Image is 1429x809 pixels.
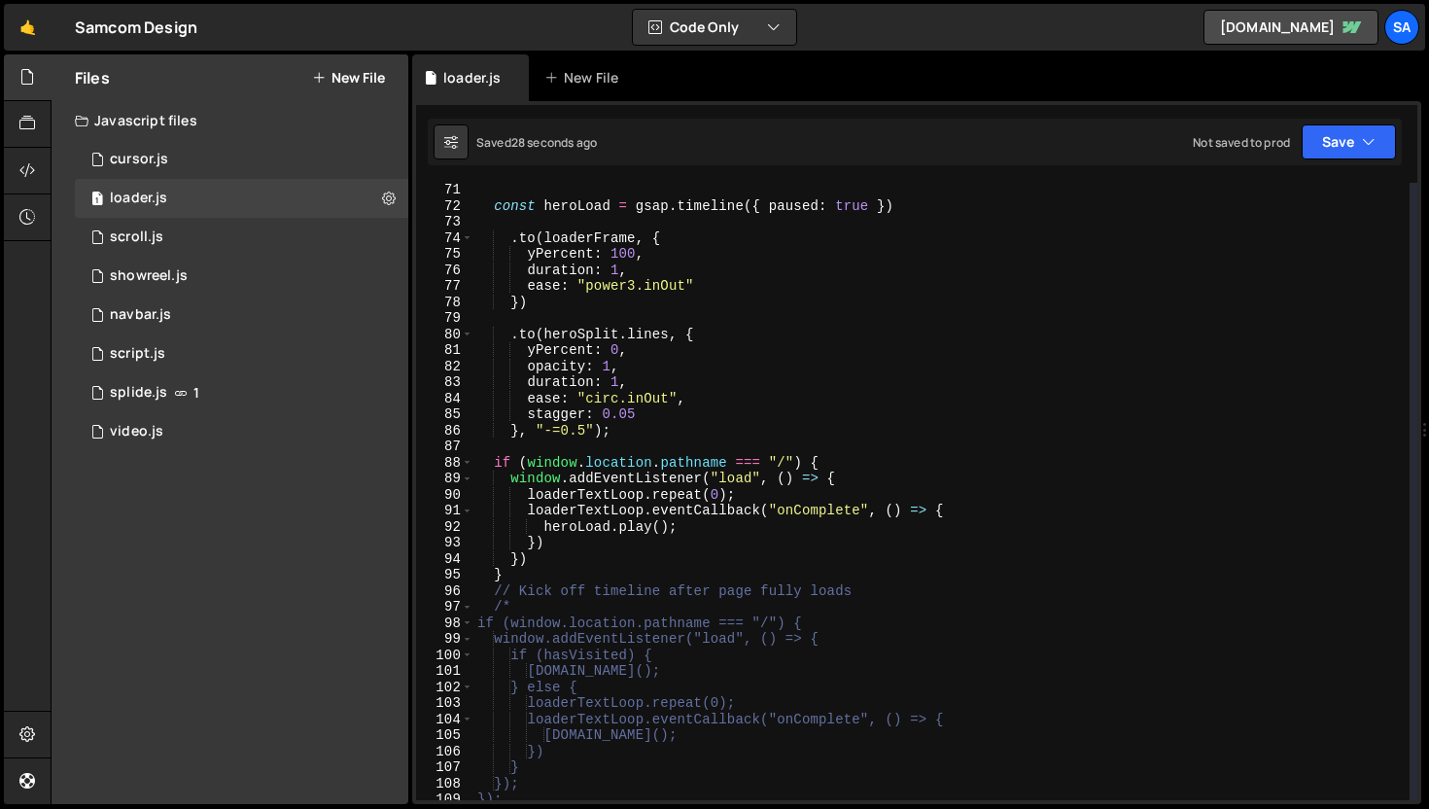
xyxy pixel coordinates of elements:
div: 99 [416,631,473,648]
div: Saved [476,134,597,151]
div: 77 [416,278,473,295]
button: Code Only [633,10,796,45]
div: 97 [416,599,473,616]
div: splide.js [110,384,167,402]
div: video.js [110,423,163,440]
div: 94 [416,551,473,568]
a: [DOMAIN_NAME] [1203,10,1378,45]
div: 100 [416,648,473,664]
div: 75 [416,246,473,263]
div: 108 [416,776,473,792]
div: 79 [416,310,473,327]
div: 104 [416,712,473,728]
a: SA [1384,10,1419,45]
div: 98 [416,616,473,632]
button: New File [312,70,385,86]
div: 107 [416,759,473,776]
span: 1 [91,193,103,208]
div: 14806/45858.js [75,257,408,296]
div: scroll.js [110,229,163,246]
div: 74 [416,230,473,247]
a: 🤙 [4,4,52,51]
div: 14806/45268.js [75,412,408,451]
div: 90 [416,487,473,504]
div: cursor.js [110,151,168,168]
div: showreel.js [110,267,188,285]
div: 14806/45454.js [75,140,408,179]
div: 92 [416,519,473,536]
div: 91 [416,503,473,519]
div: 86 [416,423,473,440]
div: 84 [416,391,473,407]
div: 101 [416,663,473,680]
div: 76 [416,263,473,279]
div: 28 seconds ago [511,134,597,151]
div: loader.js [75,179,408,218]
div: 83 [416,374,473,391]
div: 71 [416,182,473,198]
div: 88 [416,455,473,472]
div: Javascript files [52,101,408,140]
div: navbar.js [110,306,171,324]
h2: Files [75,67,110,88]
div: loader.js [110,190,167,207]
span: 1 [193,385,199,401]
div: 14806/38397.js [75,334,408,373]
div: 80 [416,327,473,343]
div: 82 [416,359,473,375]
div: 73 [416,214,473,230]
div: loader.js [443,68,501,88]
div: script.js [110,345,165,363]
div: New File [544,68,626,88]
div: 14806/45661.js [75,218,408,257]
div: 109 [416,791,473,808]
div: 81 [416,342,473,359]
div: 89 [416,471,473,487]
div: 78 [416,295,473,311]
div: 14806/45266.js [75,373,408,412]
div: 14806/45291.js [75,296,408,334]
div: 85 [416,406,473,423]
div: Samcom Design [75,16,197,39]
div: Not saved to prod [1193,134,1290,151]
div: 106 [416,744,473,760]
div: 87 [416,439,473,455]
div: 105 [416,727,473,744]
div: 96 [416,583,473,600]
div: 72 [416,198,473,215]
div: 93 [416,535,473,551]
div: 102 [416,680,473,696]
div: 103 [416,695,473,712]
button: Save [1302,124,1396,159]
div: 95 [416,567,473,583]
